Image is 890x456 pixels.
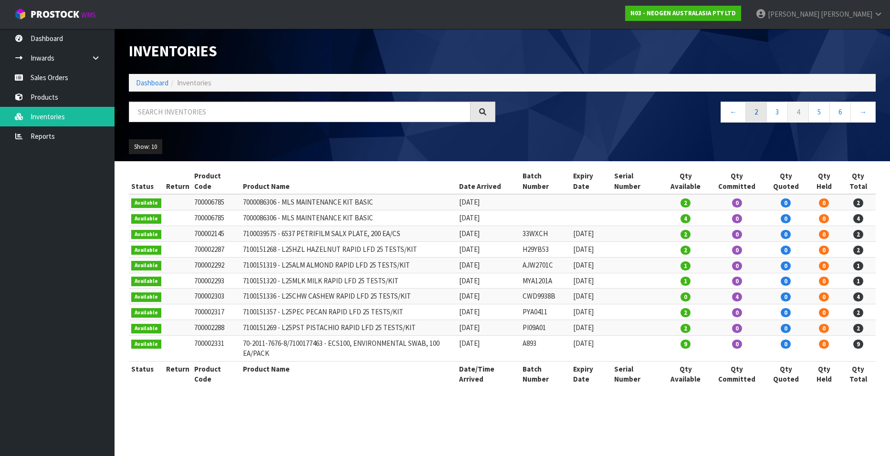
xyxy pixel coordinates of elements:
[192,273,241,289] td: 700002293
[573,307,594,316] span: [DATE]
[732,292,742,301] span: 4
[768,10,819,19] span: [PERSON_NAME]
[131,340,161,349] span: Available
[681,277,691,286] span: 1
[192,194,241,210] td: 700006785
[573,260,594,269] span: [DATE]
[829,102,851,122] a: 6
[457,241,521,257] td: [DATE]
[732,308,742,317] span: 0
[457,273,521,289] td: [DATE]
[853,308,863,317] span: 2
[520,336,571,362] td: A893
[81,10,96,20] small: WMS
[129,361,164,386] th: Status
[573,245,594,254] span: [DATE]
[192,336,241,362] td: 700002331
[241,210,457,226] td: 7000086306 - MLS MAINTENANCE KIT BASIC
[177,78,211,87] span: Inventories
[192,210,241,226] td: 700006785
[819,230,829,239] span: 0
[745,102,767,122] a: 2
[819,277,829,286] span: 0
[681,230,691,239] span: 2
[164,361,192,386] th: Return
[510,102,876,125] nav: Page navigation
[241,168,457,194] th: Product Name
[681,198,691,207] span: 2
[131,198,161,208] span: Available
[192,304,241,320] td: 700002317
[781,292,791,301] span: 0
[131,308,161,318] span: Available
[710,361,764,386] th: Qty Committed
[241,320,457,336] td: 7100151269 - L25PST PISTACHIO RAPID LFD 25 TESTS/KIT
[520,168,571,194] th: Batch Number
[520,226,571,242] td: 33WXCH
[241,226,457,242] td: 7100039575 - 6537 PETRIFILM SALX PLATE, 200 EA/CS
[131,277,161,286] span: Available
[241,336,457,362] td: 70-2011-7676-8/7100177463 - ECS100, ENVIRONMENTAL SWAB, 100 EA/PACK
[571,168,612,194] th: Expiry Date
[520,304,571,320] td: PYA0411
[819,198,829,207] span: 0
[192,289,241,304] td: 700002303
[781,230,791,239] span: 0
[612,361,662,386] th: Serial Number
[131,214,161,224] span: Available
[241,361,457,386] th: Product Name
[681,292,691,301] span: 0
[764,361,808,386] th: Qty Quoted
[131,230,161,239] span: Available
[853,277,863,286] span: 1
[457,168,521,194] th: Date Arrived
[819,214,829,223] span: 0
[241,289,457,304] td: 7100151336 - L25CHW CASHEW RAPID LFD 25 TESTS/KIT
[819,340,829,349] span: 0
[573,339,594,348] span: [DATE]
[14,8,26,20] img: cube-alt.png
[520,257,571,273] td: AJW2701C
[781,277,791,286] span: 0
[807,361,840,386] th: Qty Held
[573,276,594,285] span: [DATE]
[457,336,521,362] td: [DATE]
[781,324,791,333] span: 0
[31,8,79,21] span: ProStock
[681,324,691,333] span: 2
[853,324,863,333] span: 2
[853,246,863,255] span: 2
[808,102,830,122] a: 5
[241,304,457,320] td: 7100151357 - L25PEC PECAN RAPID LFD 25 TESTS/KIT
[573,323,594,332] span: [DATE]
[732,261,742,270] span: 0
[241,194,457,210] td: 7000086306 - MLS MAINTENANCE KIT BASIC
[807,168,840,194] th: Qty Held
[853,261,863,270] span: 1
[853,230,863,239] span: 2
[850,102,876,122] a: →
[853,198,863,207] span: 2
[819,261,829,270] span: 0
[732,246,742,255] span: 0
[662,168,710,194] th: Qty Available
[710,168,764,194] th: Qty Committed
[131,292,161,302] span: Available
[131,246,161,255] span: Available
[681,340,691,349] span: 9
[721,102,746,122] a: ←
[781,340,791,349] span: 0
[681,261,691,270] span: 1
[819,246,829,255] span: 0
[457,226,521,242] td: [DATE]
[681,214,691,223] span: 4
[457,257,521,273] td: [DATE]
[520,241,571,257] td: H29YB53
[681,246,691,255] span: 2
[612,168,662,194] th: Serial Number
[681,308,691,317] span: 2
[457,320,521,336] td: [DATE]
[732,230,742,239] span: 0
[129,43,495,60] h1: Inventories
[821,10,872,19] span: [PERSON_NAME]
